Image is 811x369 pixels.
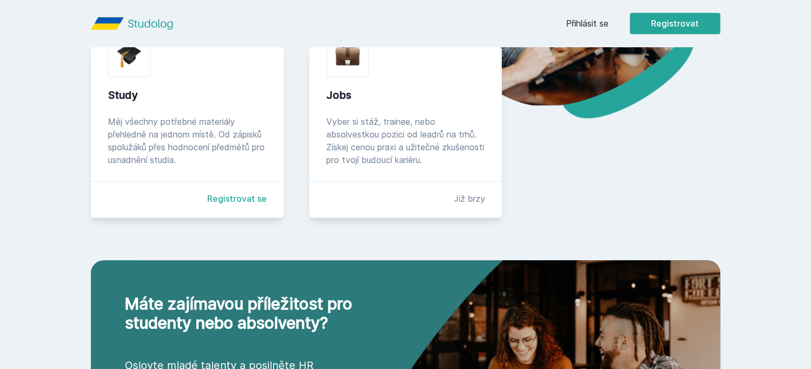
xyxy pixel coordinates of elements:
a: Přihlásit se [566,17,609,30]
img: briefcase.png [335,41,360,68]
h2: Máte zajímavou příležitost pro studenty nebo absolventy? [125,294,363,332]
img: graduation-cap.png [117,43,141,68]
div: Měj všechny potřebné materiály přehledně na jednom místě. Od zápisků spolužáků přes hodnocení pře... [108,115,267,166]
a: Registrovat se [207,192,267,205]
div: Vyber si stáž, trainee, nebo absolvestkou pozici od leadrů na trhů. Získej cenou praxi a užitečné... [326,115,485,166]
div: Již brzy [453,192,485,205]
button: Registrovat [630,13,720,34]
div: Study [108,88,267,102]
div: Jobs [326,88,485,102]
